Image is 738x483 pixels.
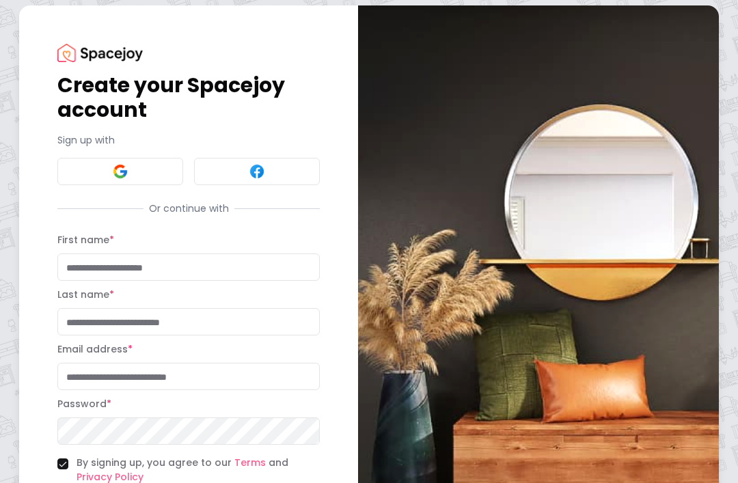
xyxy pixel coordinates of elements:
span: Or continue with [143,202,234,215]
img: Facebook signin [249,163,265,180]
a: Terms [234,456,266,469]
label: Email address [57,342,133,356]
img: Google signin [112,163,128,180]
img: Spacejoy Logo [57,44,143,62]
label: Password [57,397,111,411]
label: First name [57,233,114,247]
label: Last name [57,288,114,301]
h1: Create your Spacejoy account [57,73,320,122]
p: Sign up with [57,133,320,147]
